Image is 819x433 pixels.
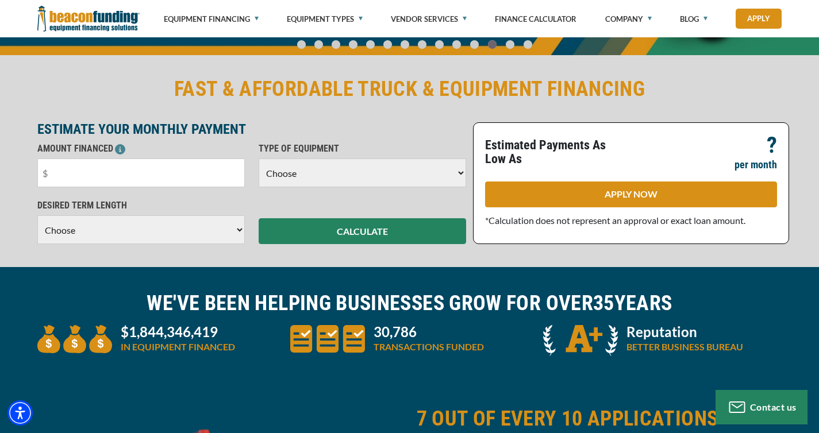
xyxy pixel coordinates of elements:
p: TYPE OF EQUIPMENT [259,142,466,156]
span: 35 [593,291,614,315]
h2: FAST & AFFORDABLE TRUCK & EQUIPMENT FINANCING [37,76,782,102]
p: Reputation [626,325,743,339]
p: TRANSACTIONS FUNDED [374,340,484,354]
img: three money bags to convey large amount of equipment financed [37,325,112,353]
a: APPLY NOW [485,181,777,207]
a: Go To Slide 1 [312,40,326,49]
p: per month [735,158,777,172]
a: Go To Slide 7 [416,40,429,49]
p: IN EQUIPMENT FINANCED [121,340,235,354]
a: Go To Slide 8 [433,40,447,49]
span: *Calculation does not represent an approval or exact loan amount. [485,215,745,226]
p: ? [767,138,777,152]
button: CALCULATE [259,218,466,244]
img: three document icons to convery large amount of transactions funded [290,325,365,353]
p: BETTER BUSINESS BUREAU [626,340,743,354]
p: ESTIMATE YOUR MONTHLY PAYMENT [37,122,466,136]
p: 30,786 [374,325,484,339]
a: Go To Slide 5 [381,40,395,49]
span: Contact us [750,401,797,412]
a: Go To Slide 4 [364,40,378,49]
a: Go To Slide 3 [347,40,360,49]
p: $1,844,346,419 [121,325,235,339]
a: Go To Slide 11 [485,40,499,49]
input: $ [37,158,245,187]
a: Go To Slide 12 [503,40,517,49]
p: DESIRED TERM LENGTH [37,199,245,212]
div: Accessibility Menu [7,400,33,426]
a: Go To Slide 6 [398,40,412,49]
a: Go To Slide 10 [467,40,482,49]
a: Apply [736,9,782,29]
img: A + icon [543,325,618,356]
button: Contact us [716,390,808,424]
a: Go To Slide 13 [521,40,535,49]
a: Go To Slide 0 [295,40,309,49]
p: Estimated Payments As Low As [485,138,624,166]
p: AMOUNT FINANCED [37,142,245,156]
a: Go To Slide 2 [329,40,343,49]
h2: WE'VE BEEN HELPING BUSINESSES GROW FOR OVER YEARS [37,290,782,316]
a: Go To Slide 9 [450,40,464,49]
